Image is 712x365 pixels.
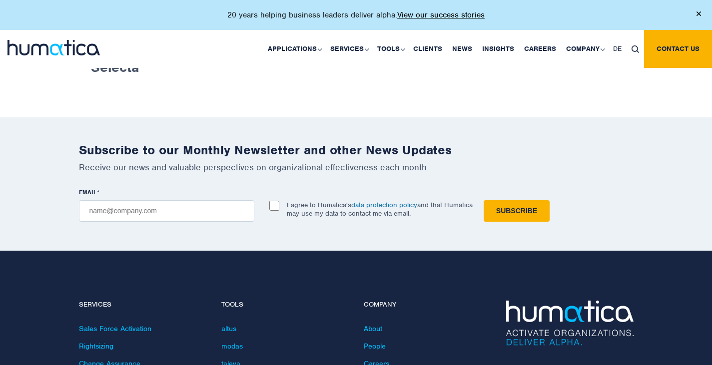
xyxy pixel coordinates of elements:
[79,324,151,333] a: Sales Force Activation
[372,30,408,68] a: Tools
[269,201,279,211] input: I agree to Humatica'sdata protection policyand that Humatica may use my data to contact me via em...
[484,200,550,222] input: Subscribe
[477,30,519,68] a: Insights
[227,10,485,20] p: 20 years helping business leaders deliver alpha.
[79,342,113,351] a: Rightsizing
[79,142,634,158] h2: Subscribe to our Monthly Newsletter and other News Updates
[447,30,477,68] a: News
[351,201,417,209] a: data protection policy
[364,324,382,333] a: About
[79,162,634,173] p: Receive our news and valuable perspectives on organizational effectiveness each month.
[561,30,608,68] a: Company
[364,301,491,309] h4: Company
[364,342,386,351] a: People
[408,30,447,68] a: Clients
[79,301,206,309] h4: Services
[632,45,639,53] img: search_icon
[287,201,473,218] p: I agree to Humatica's and that Humatica may use my data to contact me via email.
[221,301,349,309] h4: Tools
[325,30,372,68] a: Services
[397,10,485,20] a: View our success stories
[519,30,561,68] a: Careers
[263,30,325,68] a: Applications
[608,30,627,68] a: DE
[7,40,100,55] img: logo
[221,324,236,333] a: altus
[644,30,712,68] a: Contact us
[506,301,634,346] img: Humatica
[79,188,97,196] span: EMAIL
[79,200,254,222] input: name@company.com
[221,342,243,351] a: modas
[613,44,622,53] span: DE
